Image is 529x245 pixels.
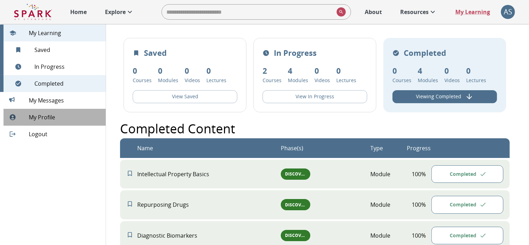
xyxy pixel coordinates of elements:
[101,4,138,20] a: Explore
[206,65,226,77] p: 0
[158,77,178,84] p: Modules
[29,113,100,121] span: My Profile
[418,65,438,77] p: 4
[70,8,87,16] p: Home
[397,4,441,20] a: Resources
[281,202,310,208] span: Discover
[144,47,167,59] p: Saved
[418,77,438,84] p: Modules
[29,96,100,105] span: My Messages
[4,109,106,126] div: My Profile
[406,231,432,240] p: 100 %
[105,8,126,16] p: Explore
[392,77,411,84] p: Courses
[263,65,282,77] p: 2
[158,65,178,77] p: 0
[281,232,310,238] span: Discover
[206,77,226,84] p: Lectures
[34,46,100,54] span: Saved
[133,65,152,77] p: 0
[334,5,346,19] button: search
[431,165,503,183] button: Completed
[406,170,432,178] p: 100 %
[137,200,281,209] p: Repurposing Drugs
[34,62,100,71] span: In Progress
[371,144,383,152] p: Type
[4,126,106,143] div: Logout
[185,77,200,84] p: Videos
[315,65,330,77] p: 0
[336,65,356,77] p: 0
[406,200,432,209] p: 100 %
[466,65,486,77] p: 0
[137,231,281,240] p: Diagnostic Biomarkers
[501,5,515,19] div: AS
[501,5,515,19] button: account of current user
[431,196,503,214] button: Completed
[371,170,406,178] p: Module
[315,77,330,84] p: Videos
[407,144,431,152] p: Progress
[361,4,385,20] a: About
[126,231,133,238] svg: Add to My Learning
[67,4,90,20] a: Home
[126,170,133,177] svg: Add to My Learning
[288,65,308,77] p: 4
[452,4,494,20] a: My Learning
[404,47,446,59] p: Completed
[400,8,429,16] p: Resources
[392,90,497,103] button: View Completed
[137,170,281,178] p: Intellectual Property Basics
[29,130,100,138] span: Logout
[431,227,503,245] button: Completed
[444,77,460,84] p: Videos
[392,65,411,77] p: 0
[466,77,486,84] p: Lectures
[281,144,303,152] p: Phase(s)
[274,47,317,59] p: In Progress
[14,4,52,20] img: Logo of SPARK at Stanford
[371,231,406,240] p: Module
[263,90,367,103] button: View In Progress
[34,79,100,88] span: Completed
[288,77,308,84] p: Modules
[137,144,153,152] p: Name
[365,8,382,16] p: About
[371,200,406,209] p: Module
[133,90,237,103] button: View Saved
[281,171,310,177] span: Discover
[126,200,133,207] svg: Add to My Learning
[263,77,282,84] p: Courses
[444,65,460,77] p: 0
[29,29,100,37] span: My Learning
[336,77,356,84] p: Lectures
[455,8,490,16] p: My Learning
[120,119,235,138] p: Completed Content
[4,92,106,109] div: My Messages
[133,77,152,84] p: Courses
[185,65,200,77] p: 0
